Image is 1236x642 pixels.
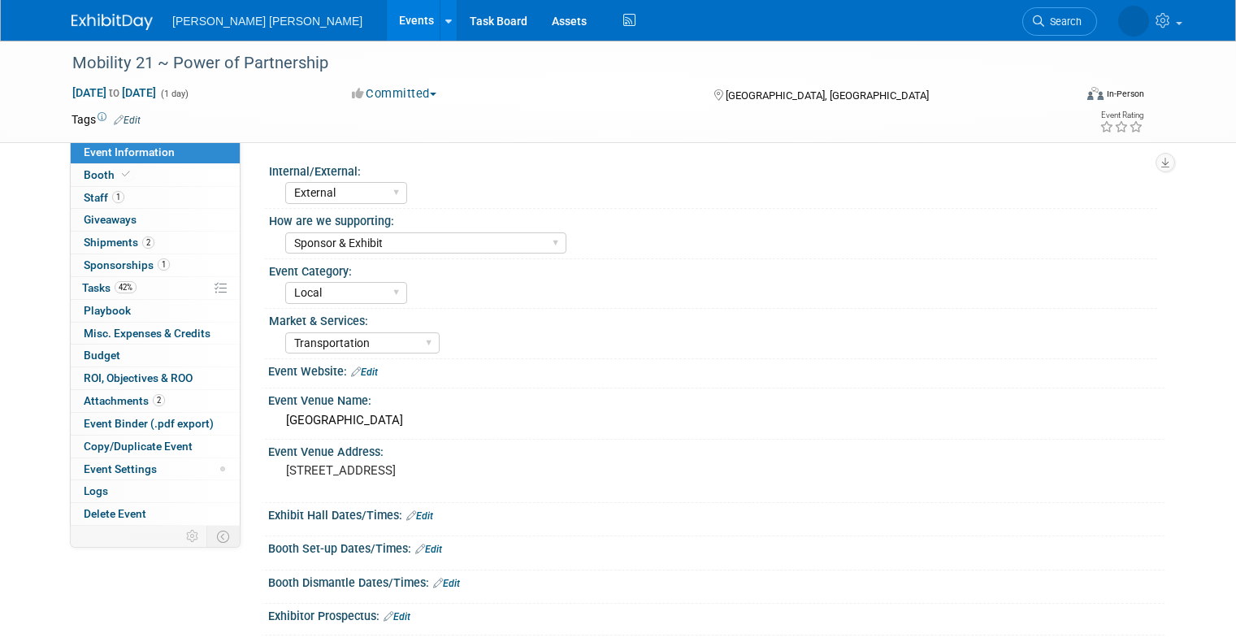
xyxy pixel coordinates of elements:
[122,170,130,179] i: Booth reservation complete
[207,526,241,547] td: Toggle Event Tabs
[72,111,141,128] td: Tags
[84,507,146,520] span: Delete Event
[71,367,240,389] a: ROI, Objectives & ROO
[84,462,157,475] span: Event Settings
[71,480,240,502] a: Logs
[179,526,207,547] td: Personalize Event Tab Strip
[112,191,124,203] span: 1
[71,254,240,276] a: Sponsorships1
[269,259,1157,280] div: Event Category:
[71,458,240,480] a: Event Settings
[172,15,362,28] span: [PERSON_NAME] [PERSON_NAME]
[71,141,240,163] a: Event Information
[269,209,1157,229] div: How are we supporting:
[268,604,1164,625] div: Exhibitor Prospectus:
[269,309,1157,329] div: Market & Services:
[268,503,1164,524] div: Exhibit Hall Dates/Times:
[268,536,1164,557] div: Booth Set-up Dates/Times:
[84,349,120,362] span: Budget
[415,544,442,555] a: Edit
[84,327,210,340] span: Misc. Expenses & Credits
[84,394,165,407] span: Attachments
[71,300,240,322] a: Playbook
[433,578,460,589] a: Edit
[153,394,165,406] span: 2
[84,145,175,158] span: Event Information
[84,236,154,249] span: Shipments
[268,570,1164,592] div: Booth Dismantle Dates/Times:
[84,417,214,430] span: Event Binder (.pdf export)
[159,89,189,99] span: (1 day)
[114,115,141,126] a: Edit
[71,413,240,435] a: Event Binder (.pdf export)
[1044,15,1082,28] span: Search
[71,187,240,209] a: Staff1
[220,466,225,471] span: Modified Layout
[406,510,433,522] a: Edit
[280,408,1152,433] div: [GEOGRAPHIC_DATA]
[269,159,1157,180] div: Internal/External:
[67,49,1053,78] div: Mobility 21 ~ Power of Partnership
[1087,87,1104,100] img: Format-Inperson.png
[1099,111,1143,119] div: Event Rating
[84,440,193,453] span: Copy/Duplicate Event
[84,484,108,497] span: Logs
[84,191,124,204] span: Staff
[351,367,378,378] a: Edit
[84,258,170,271] span: Sponsorships
[106,86,122,99] span: to
[72,85,157,100] span: [DATE] [DATE]
[71,323,240,345] a: Misc. Expenses & Credits
[71,390,240,412] a: Attachments2
[1118,6,1149,37] img: Kelly Graber
[1106,88,1144,100] div: In-Person
[158,258,170,271] span: 1
[115,281,137,293] span: 42%
[84,213,137,226] span: Giveaways
[1022,7,1097,36] a: Search
[268,440,1164,460] div: Event Venue Address:
[82,281,137,294] span: Tasks
[71,232,240,254] a: Shipments2
[84,304,131,317] span: Playbook
[84,371,193,384] span: ROI, Objectives & ROO
[286,463,624,478] pre: [STREET_ADDRESS]
[71,345,240,367] a: Budget
[726,89,929,102] span: [GEOGRAPHIC_DATA], [GEOGRAPHIC_DATA]
[346,85,443,102] button: Committed
[71,164,240,186] a: Booth
[71,436,240,458] a: Copy/Duplicate Event
[384,611,410,622] a: Edit
[986,85,1144,109] div: Event Format
[71,209,240,231] a: Giveaways
[84,168,133,181] span: Booth
[72,14,153,30] img: ExhibitDay
[268,388,1164,409] div: Event Venue Name:
[71,503,240,525] a: Delete Event
[142,236,154,249] span: 2
[268,359,1164,380] div: Event Website:
[71,277,240,299] a: Tasks42%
